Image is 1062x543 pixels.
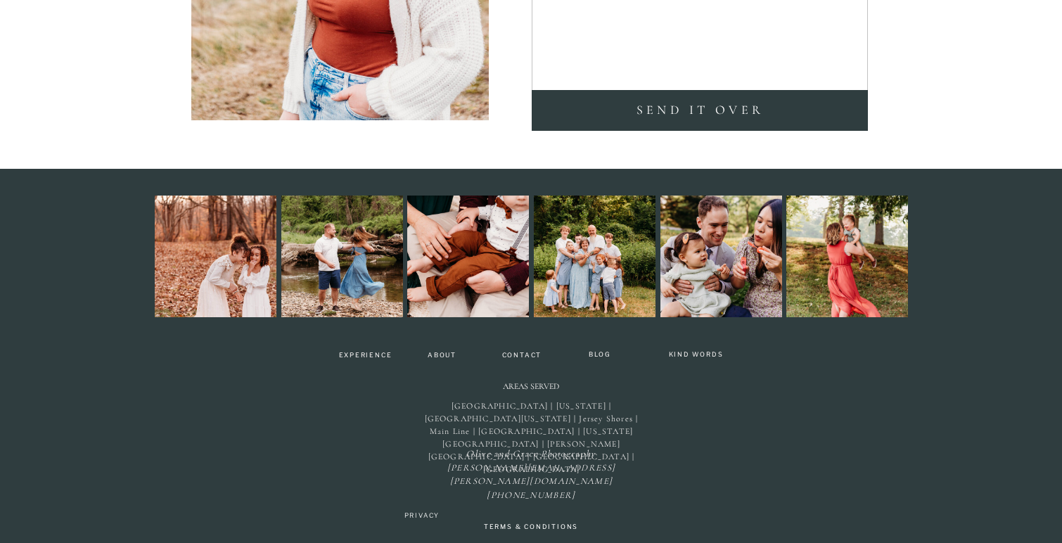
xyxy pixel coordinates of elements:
[421,352,463,360] a: About
[447,448,615,501] i: Olive and Grace Photography [PERSON_NAME][EMAIL_ADDRESS][PERSON_NAME][DOMAIN_NAME] [PHONE_NUMBER]
[417,400,646,442] p: [GEOGRAPHIC_DATA] | [US_STATE] | [GEOGRAPHIC_DATA][US_STATE] | Jersey Shores | Main Line | [GEOGR...
[535,99,865,122] a: SEND it over
[332,352,399,362] a: Experience
[396,511,448,520] a: Privacy
[38,82,49,93] img: tab_domain_overview_orange.svg
[494,382,568,395] h2: Areas Served
[155,83,237,92] div: Keywords by Traffic
[662,351,730,361] a: Kind Words
[583,351,617,362] a: BLOG
[37,37,155,48] div: Domain: [DOMAIN_NAME]
[497,352,547,360] a: Contact
[473,522,589,534] a: TERMS & CONDITIONS
[23,23,34,34] img: logo_orange.svg
[53,83,126,92] div: Domain Overview
[39,23,69,34] div: v 4.0.25
[23,37,34,48] img: website_grey.svg
[140,82,151,93] img: tab_keywords_by_traffic_grey.svg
